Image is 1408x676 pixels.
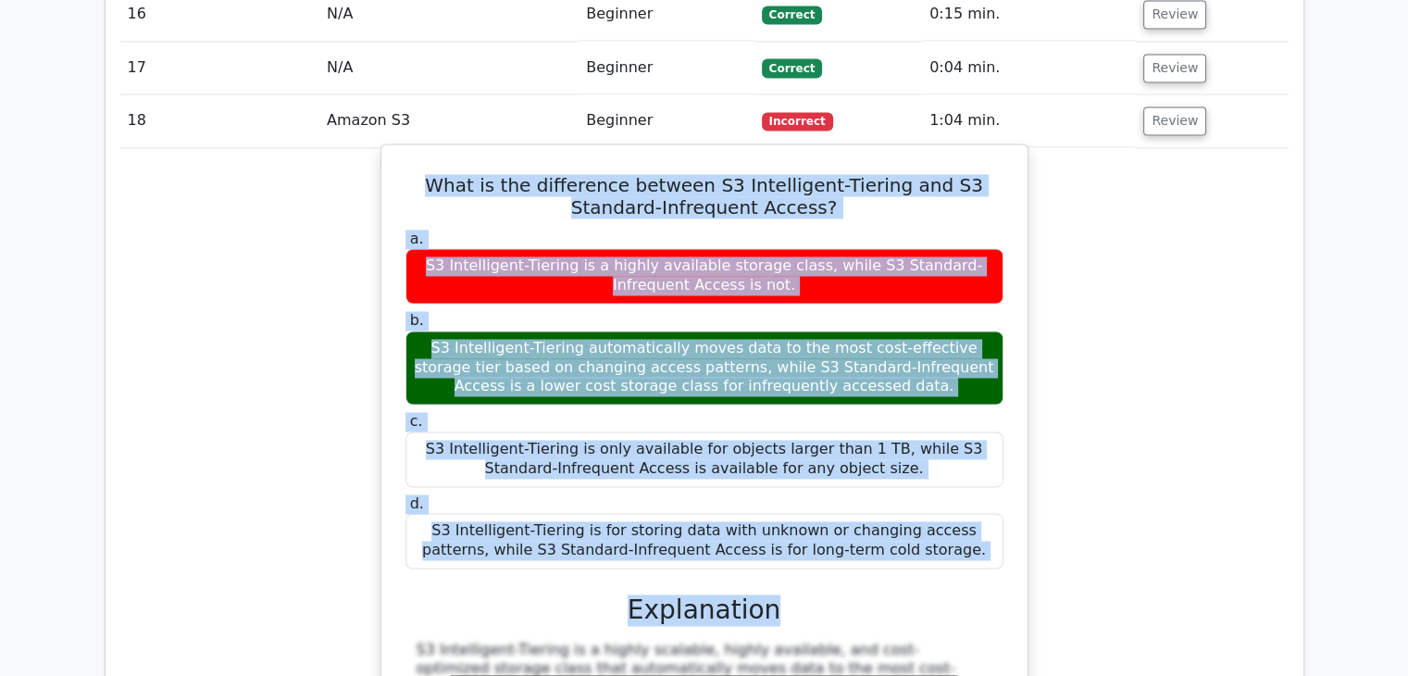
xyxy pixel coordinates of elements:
div: S3 Intelligent-Tiering automatically moves data to the most cost-effective storage tier based on ... [405,331,1003,405]
h5: What is the difference between S3 Intelligent-Tiering and S3 Standard-Infrequent Access? [404,174,1005,219]
span: Incorrect [762,112,833,131]
span: d. [410,494,424,512]
td: 17 [120,42,320,94]
button: Review [1143,106,1206,135]
td: N/A [319,42,579,94]
td: Beginner [579,94,754,147]
h3: Explanation [417,595,992,626]
td: 0:04 min. [922,42,1136,94]
span: Correct [762,58,822,77]
td: 1:04 min. [922,94,1136,147]
span: c. [410,412,423,430]
span: b. [410,311,424,329]
td: Amazon S3 [319,94,579,147]
div: S3 Intelligent-Tiering is a highly available storage class, while S3 Standard-Infrequent Access i... [405,248,1003,304]
td: Beginner [579,42,754,94]
span: Correct [762,6,822,24]
td: 18 [120,94,320,147]
div: S3 Intelligent-Tiering is only available for objects larger than 1 TB, while S3 Standard-Infreque... [405,432,1003,487]
span: a. [410,230,424,247]
button: Review [1143,54,1206,82]
div: S3 Intelligent-Tiering is for storing data with unknown or changing access patterns, while S3 Sta... [405,513,1003,569]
